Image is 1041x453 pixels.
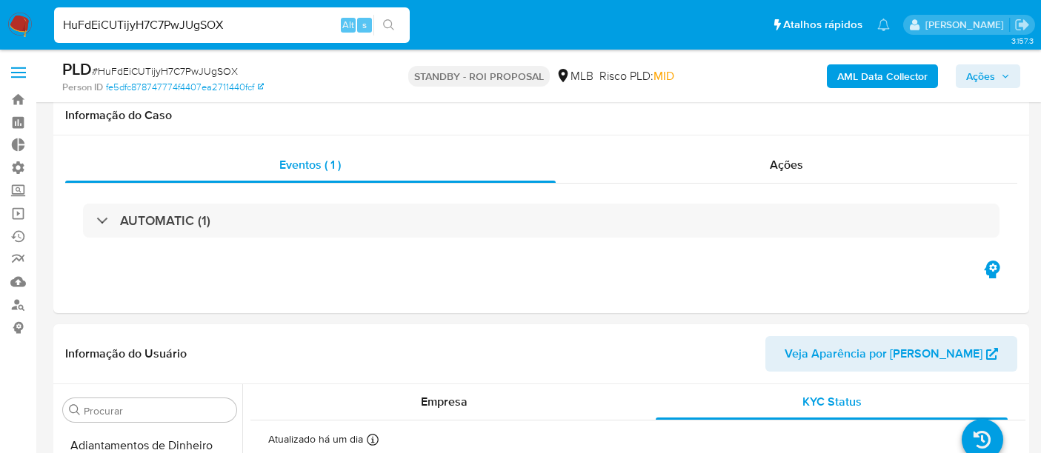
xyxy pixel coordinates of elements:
[783,17,862,33] span: Atalhos rápidos
[837,64,928,88] b: AML Data Collector
[556,68,593,84] div: MLB
[408,66,550,87] p: STANDBY - ROI PROPOSAL
[69,404,81,416] button: Procurar
[599,68,674,84] span: Risco PLD:
[92,64,238,78] span: # HuFdEiCUTijyH7C7PwJUgSOX
[342,18,354,32] span: Alt
[373,15,404,36] button: search-icon
[653,67,674,84] span: MID
[956,64,1020,88] button: Ações
[120,212,210,229] h3: AUTOMATIC (1)
[84,404,230,417] input: Procurar
[770,156,803,173] span: Ações
[421,393,468,410] span: Empresa
[802,393,862,410] span: KYC Status
[83,204,1000,238] div: AUTOMATIC (1)
[268,432,363,446] p: Atualizado há um dia
[106,81,264,94] a: fe5dfc878747774f4407ea2711440fcf
[62,81,103,94] b: Person ID
[362,18,367,32] span: s
[279,156,341,173] span: Eventos ( 1 )
[785,336,982,372] span: Veja Aparência por [PERSON_NAME]
[966,64,995,88] span: Ações
[54,16,410,35] input: Pesquise usuários ou casos...
[1014,17,1030,33] a: Sair
[827,64,938,88] button: AML Data Collector
[65,346,187,361] h1: Informação do Usuário
[765,336,1017,372] button: Veja Aparência por [PERSON_NAME]
[877,19,890,31] a: Notificações
[62,57,92,81] b: PLD
[925,18,1009,32] p: alexandra.macedo@mercadolivre.com
[65,108,1017,123] h1: Informação do Caso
